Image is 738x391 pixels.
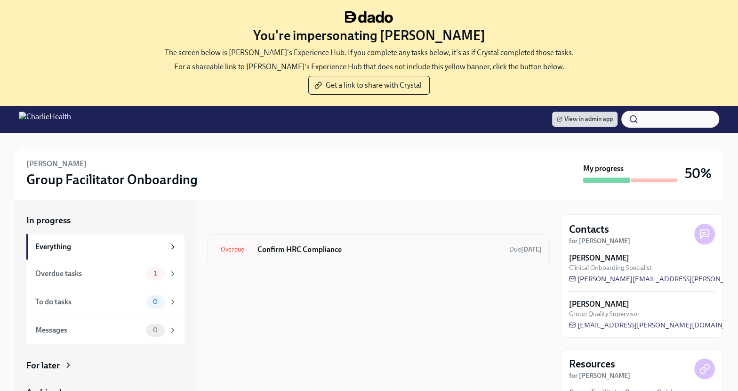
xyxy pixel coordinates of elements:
[569,310,640,318] span: Group Quality Supervisor
[148,270,162,277] span: 1
[147,298,163,305] span: 0
[35,297,142,307] div: To do tasks
[569,299,629,310] strong: [PERSON_NAME]
[174,62,564,72] p: For a shareable link to [PERSON_NAME]'s Experience Hub that does not include this yellow banner, ...
[509,245,542,253] span: Due
[26,316,184,344] a: Messages0
[569,263,652,272] span: Clinical Onboarding Specialist
[26,260,184,288] a: Overdue tasks1
[19,112,71,127] img: CharlieHealth
[316,81,422,90] span: Get a link to share with Crystal
[521,245,542,253] strong: [DATE]
[569,237,630,245] strong: for [PERSON_NAME]
[257,244,502,255] h6: Confirm HRC Compliance
[35,242,165,252] div: Everything
[26,288,184,316] a: To do tasks0
[147,326,163,334] span: 0
[345,11,393,23] img: dado
[569,357,615,371] h4: Resources
[569,253,629,263] strong: [PERSON_NAME]
[569,372,630,380] strong: for [PERSON_NAME]
[26,159,87,169] h6: [PERSON_NAME]
[215,242,542,257] a: OverdueConfirm HRC ComplianceDue[DATE]
[685,165,712,182] h3: 50%
[552,112,618,127] a: View in admin app
[165,48,574,58] p: The screen below is [PERSON_NAME]'s Experience Hub. If you complete any tasks below, it's as if C...
[26,214,184,227] a: In progress
[207,214,251,227] div: In progress
[26,234,184,260] a: Everything
[35,269,142,279] div: Overdue tasks
[557,114,613,124] span: View in admin app
[26,359,184,372] a: For later
[583,163,624,174] strong: My progress
[569,222,609,236] h4: Contacts
[253,27,485,44] h3: You're impersonating [PERSON_NAME]
[26,359,60,372] div: For later
[26,171,198,188] h3: Group Facilitator Onboarding
[35,325,142,335] div: Messages
[215,246,250,253] span: Overdue
[308,76,430,95] button: Get a link to share with Crystal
